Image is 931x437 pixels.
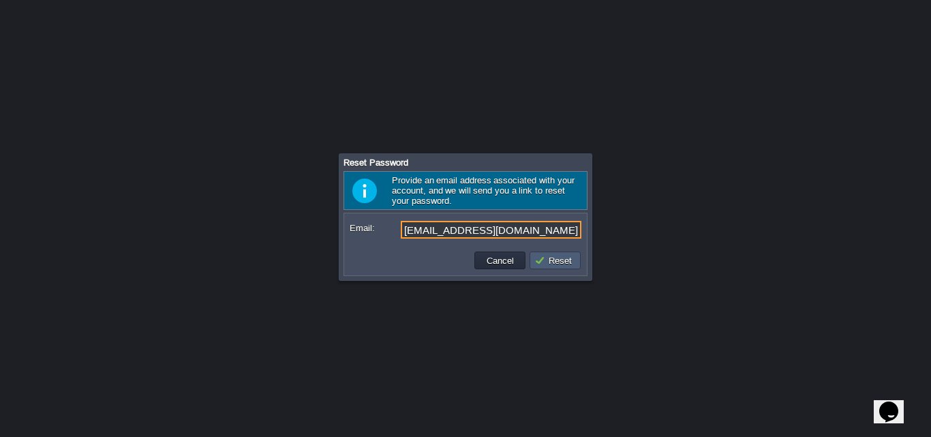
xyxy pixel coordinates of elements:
[483,254,518,267] button: Cancel
[874,382,917,423] iframe: chat widget
[344,157,408,168] span: Reset Password
[350,221,399,235] label: Email:
[534,254,576,267] button: Reset
[344,171,587,210] div: Provide an email address associated with your account, and we will send you a link to reset your ...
